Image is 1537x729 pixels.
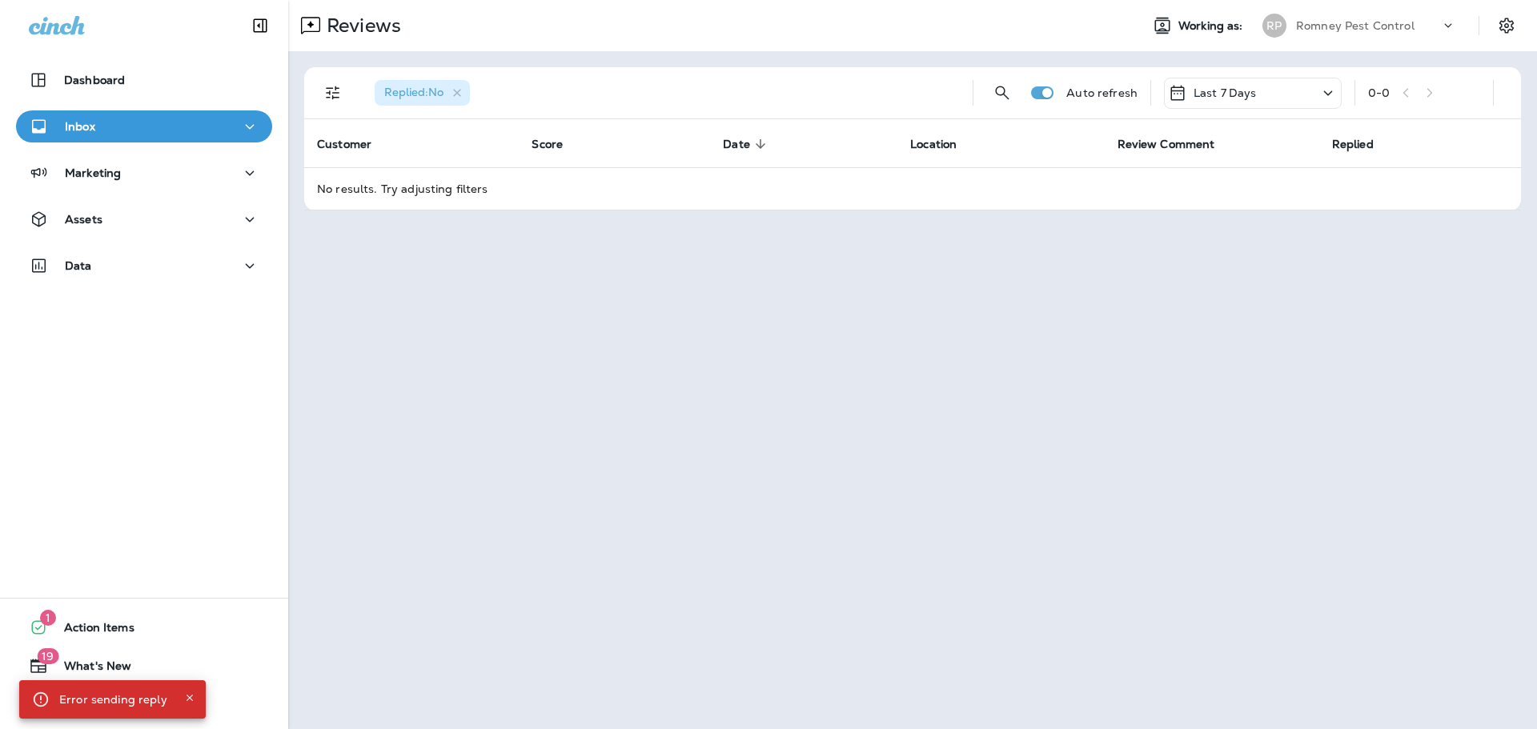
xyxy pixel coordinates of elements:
[65,120,95,133] p: Inbox
[320,14,401,38] p: Reviews
[910,137,977,151] span: Location
[1118,137,1236,151] span: Review Comment
[16,688,272,720] button: Support
[317,138,371,151] span: Customer
[1066,86,1138,99] p: Auto refresh
[65,166,121,179] p: Marketing
[16,650,272,682] button: 19What's New
[532,138,563,151] span: Score
[238,10,283,42] button: Collapse Sidebar
[317,77,349,109] button: Filters
[986,77,1018,109] button: Search Reviews
[1178,19,1246,33] span: Working as:
[48,621,134,640] span: Action Items
[1332,138,1374,151] span: Replied
[65,213,102,226] p: Assets
[317,137,392,151] span: Customer
[723,137,771,151] span: Date
[16,64,272,96] button: Dashboard
[910,138,957,151] span: Location
[1492,11,1521,40] button: Settings
[59,685,167,714] div: Error sending reply
[1296,19,1415,32] p: Romney Pest Control
[1368,86,1390,99] div: 0 - 0
[532,137,584,151] span: Score
[16,203,272,235] button: Assets
[16,611,272,643] button: 1Action Items
[1332,137,1395,151] span: Replied
[16,250,272,282] button: Data
[64,74,125,86] p: Dashboard
[37,648,58,664] span: 19
[375,80,470,106] div: Replied:No
[16,157,272,189] button: Marketing
[180,688,199,707] button: Close
[723,138,750,151] span: Date
[1262,14,1286,38] div: RP
[384,85,443,99] span: Replied : No
[40,610,56,626] span: 1
[1194,86,1257,99] p: Last 7 Days
[304,167,1521,210] td: No results. Try adjusting filters
[48,659,131,679] span: What's New
[16,110,272,142] button: Inbox
[65,259,92,272] p: Data
[1118,138,1215,151] span: Review Comment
